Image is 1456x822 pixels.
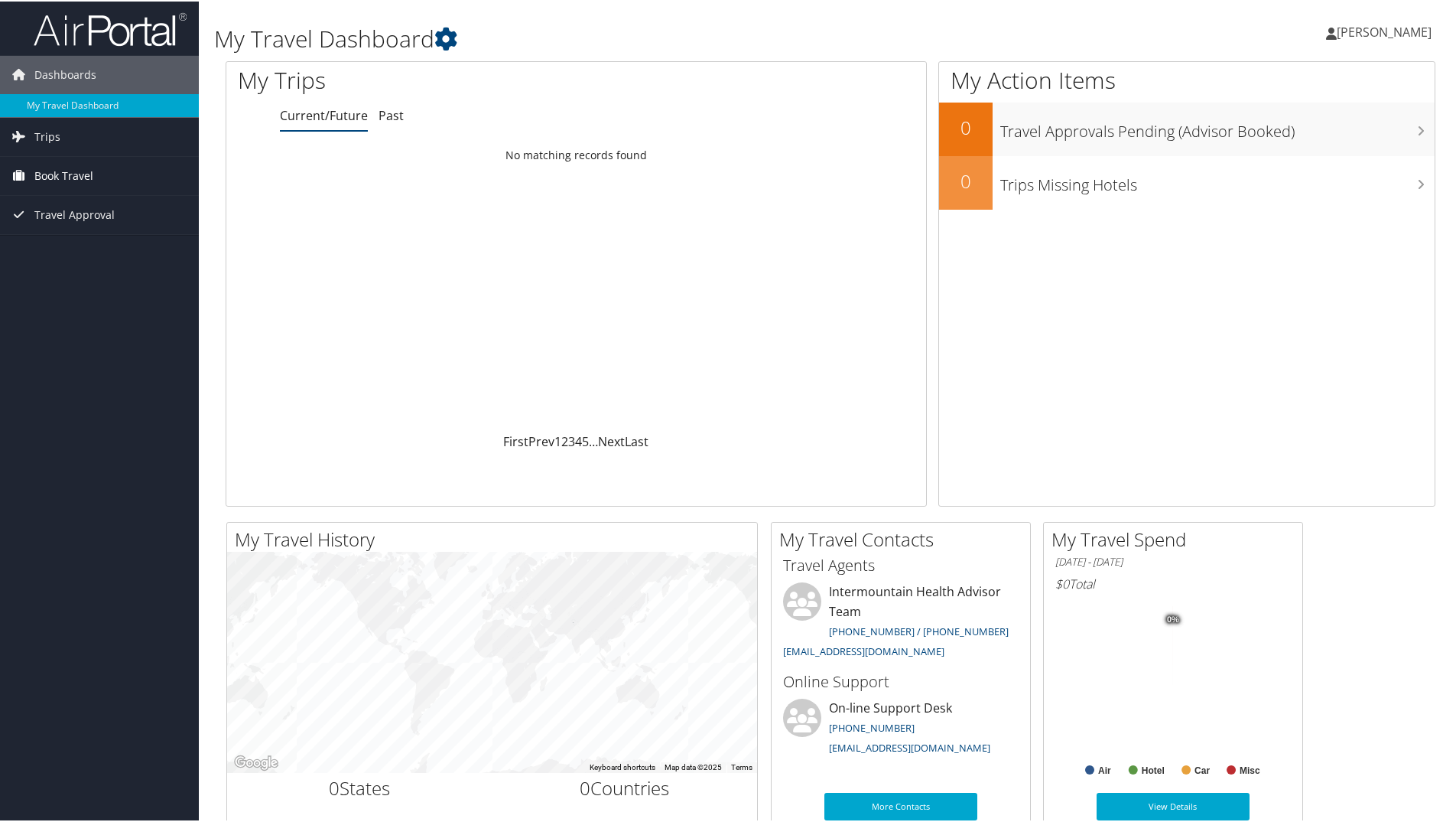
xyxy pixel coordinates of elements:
[824,791,977,819] a: More Contacts
[239,774,481,800] h2: States
[1055,574,1291,591] h6: Total
[829,739,990,753] a: [EMAIL_ADDRESS][DOMAIN_NAME]
[528,432,554,449] a: Prev
[1051,525,1302,551] h2: My Travel Spend
[1097,791,1250,819] a: View Details
[34,54,96,93] span: Dashboards
[665,762,722,770] span: Map data ©2025
[214,21,1036,54] h1: My Travel Dashboard
[598,432,625,449] a: Next
[625,432,648,449] a: Last
[775,697,1026,760] li: On-line Support Desk
[1194,764,1210,775] text: Car
[590,761,655,771] button: Keyboard shortcuts
[329,774,340,799] span: 0
[783,670,1019,691] h3: Online Support
[1000,165,1435,194] h3: Trips Missing Hotels
[575,432,582,449] a: 4
[1055,553,1291,568] h6: [DATE] - [DATE]
[379,106,404,122] a: Past
[783,553,1019,575] h3: Travel Agents
[939,63,1435,95] h1: My Action Items
[34,116,60,155] span: Trips
[1167,614,1179,623] tspan: 0%
[34,155,93,194] span: Book Travel
[829,623,1009,637] a: [PHONE_NUMBER] / [PHONE_NUMBER]
[1000,112,1435,141] h3: Travel Approvals Pending (Advisor Booked)
[238,63,623,95] h1: My Trips
[34,10,187,46] img: airportal-logo.png
[280,106,368,122] a: Current/Future
[1142,764,1165,775] text: Hotel
[582,432,589,449] a: 5
[554,432,561,449] a: 1
[939,101,1435,155] a: 0Travel Approvals Pending (Advisor Booked)
[231,752,281,771] img: Google
[503,432,528,449] a: First
[939,167,993,193] h2: 0
[783,643,944,657] a: [EMAIL_ADDRESS][DOMAIN_NAME]
[779,525,1030,551] h2: My Travel Contacts
[568,432,575,449] a: 3
[1055,574,1069,591] span: $0
[235,525,757,551] h2: My Travel History
[1098,764,1111,775] text: Air
[580,774,590,799] span: 0
[226,140,926,168] td: No matching records found
[504,774,746,800] h2: Countries
[1326,8,1447,54] a: [PERSON_NAME]
[731,762,752,770] a: Terms (opens in new tab)
[1337,22,1432,39] span: [PERSON_NAME]
[1240,764,1260,775] text: Misc
[775,581,1026,663] li: Intermountain Health Advisor Team
[829,719,915,733] a: [PHONE_NUMBER]
[561,432,568,449] a: 2
[589,432,598,449] span: …
[939,113,993,139] h2: 0
[231,752,281,771] a: Open this area in Google Maps (opens a new window)
[939,155,1435,208] a: 0Trips Missing Hotels
[34,194,115,233] span: Travel Approval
